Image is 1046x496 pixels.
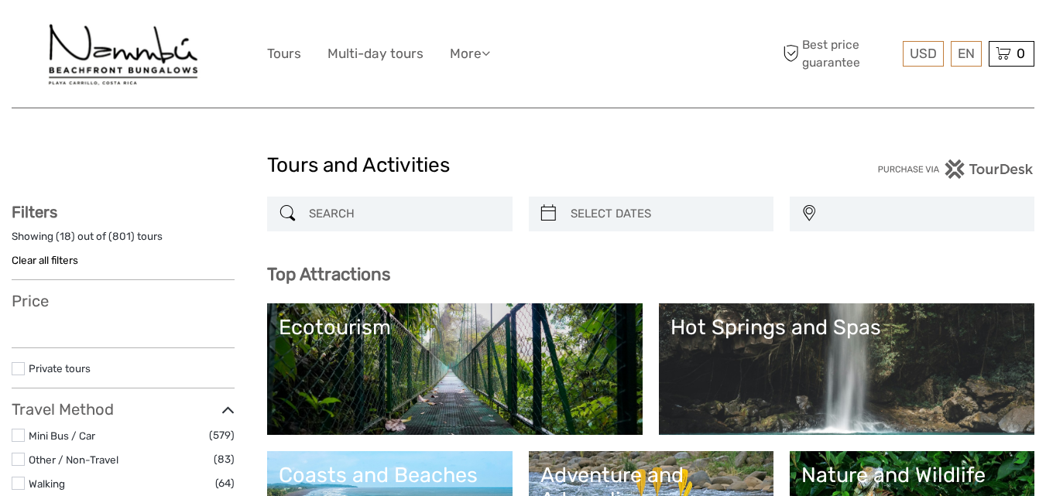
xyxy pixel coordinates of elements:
a: Walking [29,477,65,490]
input: SELECT DATES [564,200,766,227]
span: Best price guarantee [779,36,899,70]
h3: Price [12,292,235,310]
span: USD [910,46,937,61]
a: Clear all filters [12,254,78,266]
b: Top Attractions [267,264,390,285]
div: Showing ( ) out of ( ) tours [12,229,235,253]
div: Ecotourism [279,315,631,340]
span: 0 [1014,46,1027,61]
input: SEARCH [303,200,504,227]
a: Private tours [29,362,91,375]
label: 18 [60,229,71,244]
a: Tours [267,43,301,65]
img: Hotel Nammbú [44,12,203,96]
h1: Tours and Activities [267,153,779,178]
img: PurchaseViaTourDesk.png [877,159,1034,179]
span: (83) [214,450,235,468]
div: Nature and Wildlife [801,463,1023,487]
a: More [450,43,490,65]
div: EN [951,41,982,67]
div: Coasts and Beaches [279,463,500,487]
a: Ecotourism [279,315,631,423]
a: Other / Non-Travel [29,453,118,466]
a: Multi-day tours [328,43,424,65]
strong: Filters [12,203,57,221]
a: Mini Bus / Car [29,429,95,442]
div: Hot Springs and Spas [670,315,1023,340]
h3: Travel Method [12,400,235,419]
span: (64) [215,474,235,492]
span: (579) [209,426,235,444]
label: 801 [112,229,131,244]
a: Hot Springs and Spas [670,315,1023,423]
